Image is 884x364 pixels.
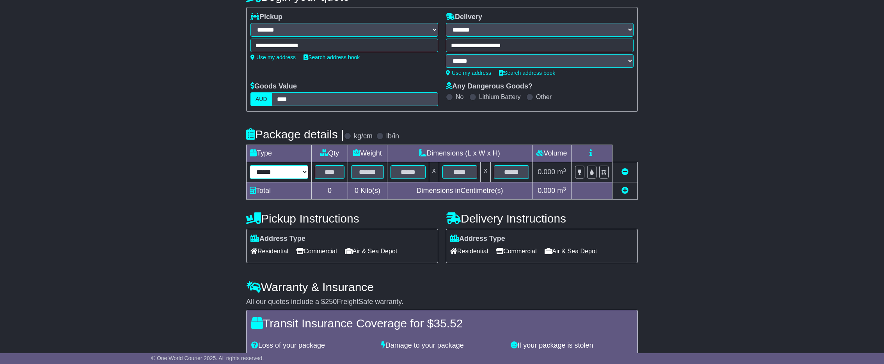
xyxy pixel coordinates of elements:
[250,13,282,21] label: Pickup
[387,145,532,162] td: Dimensions (L x W x H)
[247,182,312,200] td: Total
[345,245,398,257] span: Air & Sea Depot
[563,186,566,192] sup: 3
[247,145,312,162] td: Type
[250,54,296,60] a: Use my address
[250,245,288,257] span: Residential
[355,187,359,194] span: 0
[246,128,344,141] h4: Package details |
[246,298,638,306] div: All our quotes include a $ FreightSafe warranty.
[386,132,399,141] label: lb/in
[354,132,373,141] label: kg/cm
[446,13,482,21] label: Delivery
[499,70,555,76] a: Search address book
[250,235,305,243] label: Address Type
[325,298,337,306] span: 250
[251,317,633,330] h4: Transit Insurance Coverage for $
[446,212,638,225] h4: Delivery Instructions
[348,145,387,162] td: Weight
[247,341,377,350] div: Loss of your package
[545,245,597,257] span: Air & Sea Depot
[151,355,264,361] span: © One World Courier 2025. All rights reserved.
[429,162,439,182] td: x
[536,93,552,101] label: Other
[246,212,438,225] h4: Pickup Instructions
[250,82,297,91] label: Goods Value
[312,145,348,162] td: Qty
[250,92,272,106] label: AUD
[296,245,337,257] span: Commercial
[246,281,638,293] h4: Warranty & Insurance
[312,182,348,200] td: 0
[348,182,387,200] td: Kilo(s)
[507,341,637,350] div: If your package is stolen
[621,168,628,176] a: Remove this item
[446,82,533,91] label: Any Dangerous Goods?
[433,317,463,330] span: 35.52
[563,167,566,173] sup: 3
[304,54,360,60] a: Search address book
[621,187,628,194] a: Add new item
[446,70,491,76] a: Use my address
[387,182,532,200] td: Dimensions in Centimetre(s)
[456,93,463,101] label: No
[532,145,571,162] td: Volume
[479,93,521,101] label: Lithium Battery
[481,162,491,182] td: x
[450,235,505,243] label: Address Type
[538,187,555,194] span: 0.000
[538,168,555,176] span: 0.000
[377,341,507,350] div: Damage to your package
[557,168,566,176] span: m
[450,245,488,257] span: Residential
[496,245,536,257] span: Commercial
[557,187,566,194] span: m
